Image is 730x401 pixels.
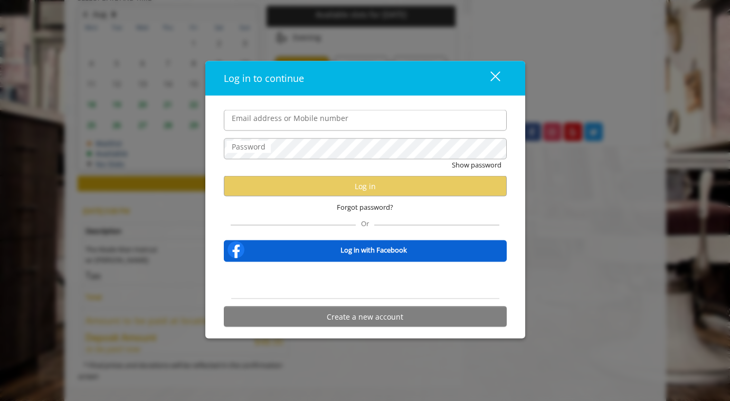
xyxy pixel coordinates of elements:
[224,72,304,85] span: Log in to continue
[224,306,507,327] button: Create a new account
[337,202,393,213] span: Forgot password?
[452,160,501,171] button: Show password
[478,70,499,86] div: close dialog
[224,176,507,197] button: Log in
[225,239,247,260] img: facebook-logo
[224,110,507,131] input: Email address or Mobile number
[226,141,271,153] label: Password
[317,269,414,292] div: Sign in with Google. Opens in new tab
[356,219,374,228] span: Or
[311,269,419,292] iframe: Sign in with Google Button
[224,138,507,160] input: Password
[226,113,354,124] label: Email address or Mobile number
[471,68,507,89] button: close dialog
[340,244,407,255] b: Log in with Facebook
